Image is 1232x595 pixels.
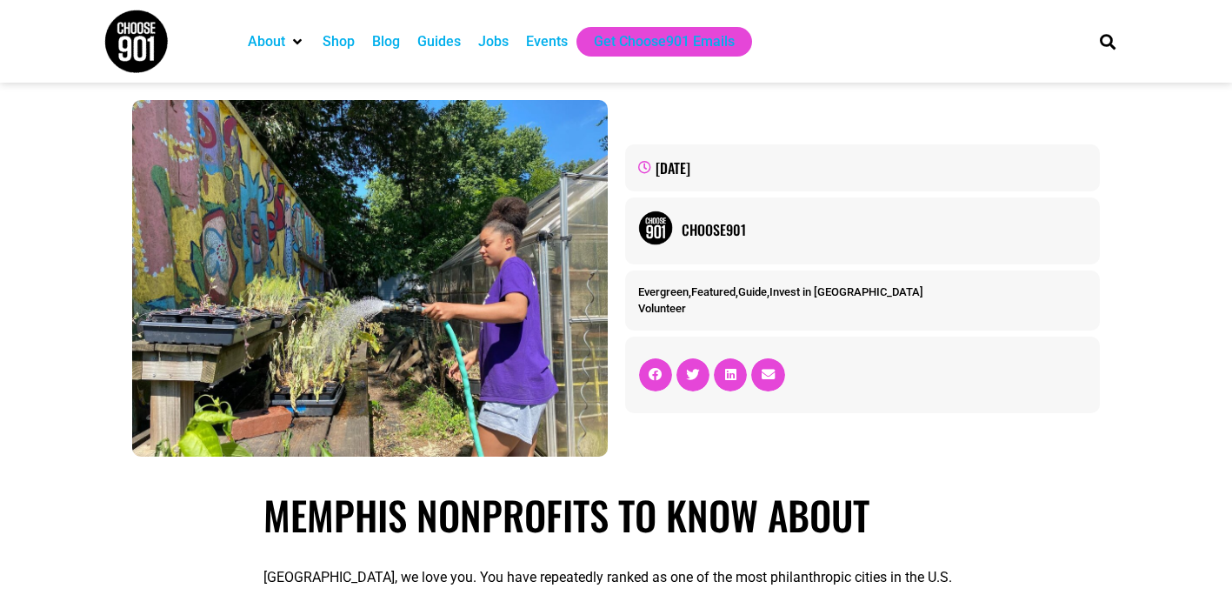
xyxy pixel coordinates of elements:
a: Jobs [478,31,509,52]
a: Featured [691,285,736,298]
a: Guide [738,285,767,298]
div: Share on linkedin [714,358,747,391]
h1: Memphis Nonprofits to Know About [263,491,968,538]
div: Share on email [751,358,784,391]
nav: Main nav [239,27,1070,57]
a: Blog [372,31,400,52]
time: [DATE] [656,157,690,178]
a: Events [526,31,568,52]
p: [GEOGRAPHIC_DATA], we love you. You have repeatedly ranked as one of the most philanthropic citie... [263,567,968,588]
div: Share on facebook [639,358,672,391]
span: , , , [638,285,923,298]
div: Search [1093,27,1122,56]
a: Volunteer [638,302,686,315]
a: Invest in [GEOGRAPHIC_DATA] [769,285,923,298]
div: About [239,27,314,57]
img: Picture of Choose901 [638,211,673,245]
div: Share on twitter [676,358,709,391]
a: Evergreen [638,285,689,298]
a: Shop [323,31,355,52]
a: About [248,31,285,52]
a: Choose901 [682,219,1088,240]
a: Guides [417,31,461,52]
a: Get Choose901 Emails [594,31,735,52]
